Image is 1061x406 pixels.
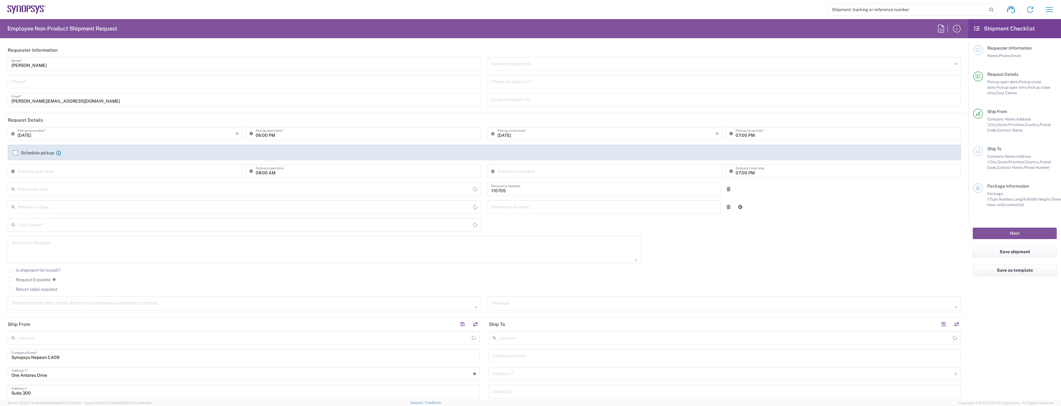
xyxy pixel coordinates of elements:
[987,146,1001,151] span: Ship To
[7,25,117,32] h2: Employee Non-Product Shipment Request
[987,72,1018,77] span: Request Details
[827,4,987,15] input: Shipment, tracking or reference number
[997,122,1025,127] span: State/Province,
[987,154,1016,159] span: Company Name,
[1011,53,1021,58] span: Email
[987,109,1007,114] span: Ship From
[489,321,505,327] h2: Ship To
[1025,122,1040,127] span: Country,
[716,129,719,139] i: ×
[999,197,1014,201] span: Number,
[987,79,1019,84] span: Pickup open date,
[724,185,733,193] a: Remove Reference
[1014,197,1027,201] span: Length,
[1038,197,1051,201] span: Height,
[973,265,1057,276] button: Save as template
[987,191,1003,201] span: Package 1:
[57,401,81,405] span: [DATE] 09:51:12
[7,401,81,405] span: Server: 2025.17.0-16a969492de
[989,197,999,201] span: Type,
[8,287,57,292] label: Return label required
[973,228,1057,239] button: Next
[410,401,426,404] a: Support
[1027,197,1038,201] span: Width,
[8,268,60,273] label: Is shipment for Install?
[987,117,1016,121] span: Company Name,
[13,150,54,155] label: Schedule pickup
[8,321,30,327] h2: Ship From
[736,203,745,211] a: Add Reference
[990,160,997,164] span: City,
[987,184,1029,189] span: Package Information
[1024,165,1050,170] span: Phone Number
[987,53,999,58] span: Name,
[987,46,1032,51] span: Requester Information
[724,203,733,211] a: Remove Reference
[959,400,1054,406] span: Copyright © [DATE]-[DATE] Agistix Inc., All Rights Reserved
[84,401,151,405] span: Client: 2025.17.0-5dd568f
[425,401,441,404] a: Feedback
[8,47,58,53] h2: Requester Information
[236,129,239,139] i: ×
[997,128,1023,132] span: Contact Name
[999,53,1011,58] span: Phone,
[973,246,1057,258] button: Save shipment
[996,85,1028,90] span: Pickup open time,
[990,122,997,127] span: City,
[997,165,1024,170] span: Contact Name,
[974,25,1035,32] h2: Shipment Checklist
[8,277,51,282] label: Request Expedite
[1025,160,1040,164] span: Country,
[996,91,1017,95] span: Cost Center
[997,160,1025,164] span: State/Province,
[8,117,43,123] h2: Request Details
[126,401,151,405] span: [DATE] 08:44:20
